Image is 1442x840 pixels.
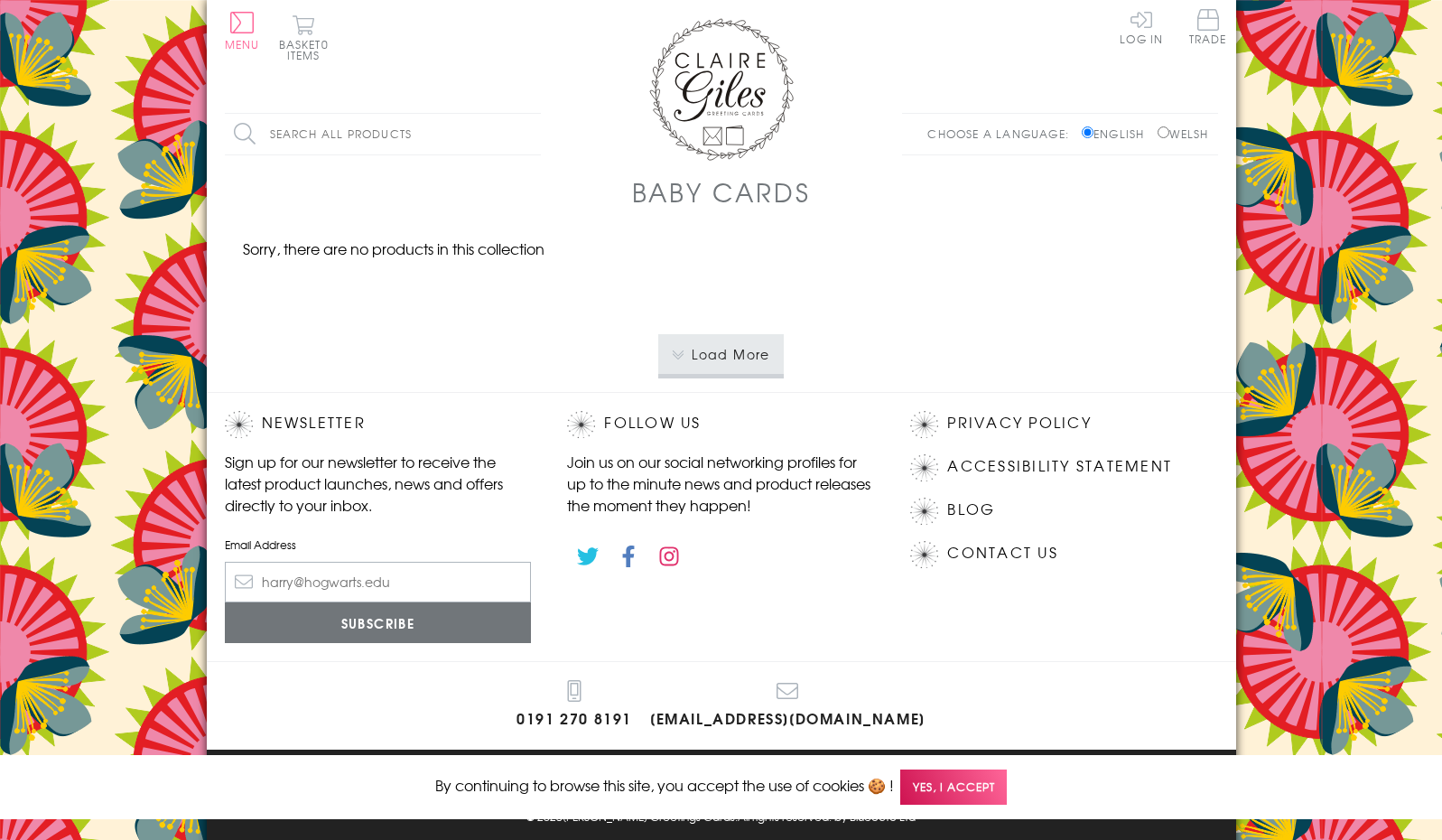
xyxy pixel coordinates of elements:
label: Welsh [1158,126,1209,142]
input: English [1082,126,1093,138]
p: Join us on our social networking profiles for up to the minute news and product releases the mome... [567,451,874,516]
input: Search all products [225,114,541,154]
label: Email Address [225,537,532,553]
input: Welsh [1158,126,1169,138]
input: Search [523,114,541,154]
input: harry@hogwarts.edu [225,562,532,602]
h2: Newsletter [225,411,532,438]
a: [EMAIL_ADDRESS][DOMAIN_NAME] [650,680,926,732]
p: Sign up for our newsletter to receive the latest product launches, news and offers directly to yo... [225,451,532,516]
a: Accessibility Statement [947,454,1172,479]
span: 0 items [287,36,329,63]
img: Claire Giles Greetings Cards [649,18,794,161]
p: © 2025 . [225,808,1218,825]
input: Subscribe [225,602,532,643]
a: 0191 270 8191 [516,680,632,732]
span: Menu [225,36,260,52]
p: Sorry, there are no products in this collection [225,238,563,259]
a: Privacy Policy [947,411,1091,435]
h1: Baby Cards [632,173,811,210]
a: Blog [947,498,995,522]
button: Menu [225,12,260,50]
a: Trade [1189,9,1227,48]
a: Log In [1120,9,1163,44]
button: Load More [658,334,784,374]
h2: Follow Us [567,411,874,438]
label: English [1082,126,1153,142]
span: Trade [1189,9,1227,44]
button: Basket0 items [279,14,329,61]
span: All rights reserved. [738,808,832,825]
a: Contact Us [947,541,1057,565]
p: Choose a language: [927,126,1078,142]
span: Yes, I accept [900,770,1007,805]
